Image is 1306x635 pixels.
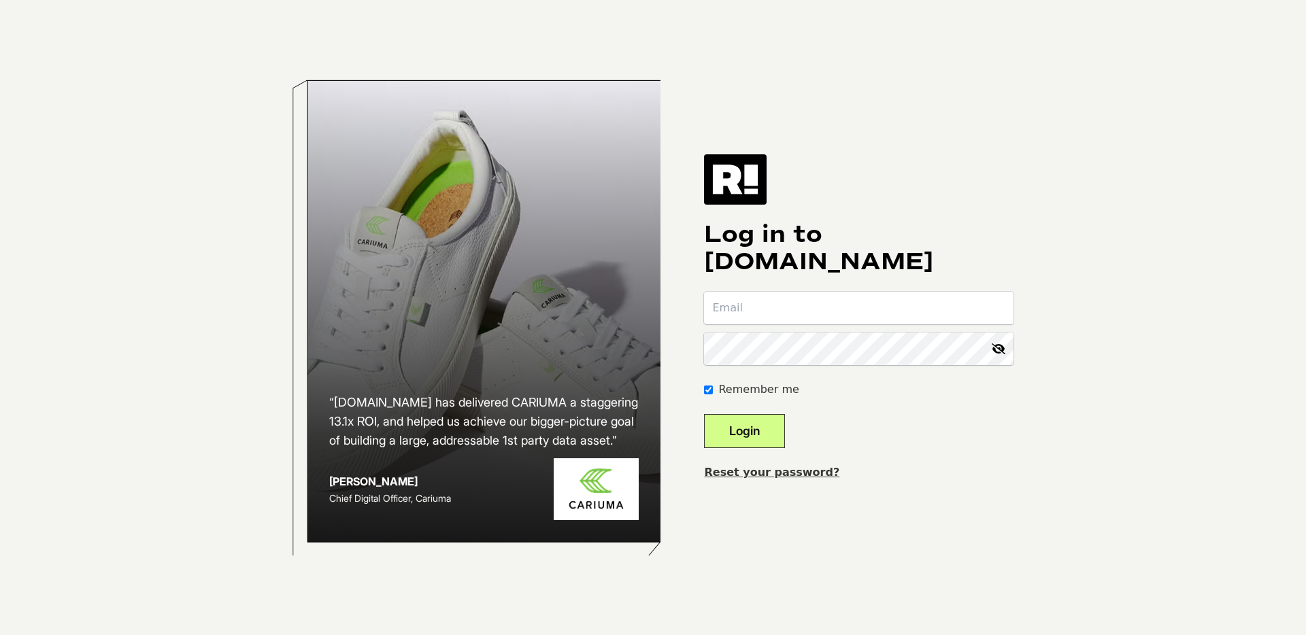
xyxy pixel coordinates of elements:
[704,154,767,205] img: Retention.com
[718,381,799,398] label: Remember me
[704,221,1014,275] h1: Log in to [DOMAIN_NAME]
[329,475,418,488] strong: [PERSON_NAME]
[329,393,639,450] h2: “[DOMAIN_NAME] has delivered CARIUMA a staggering 13.1x ROI, and helped us achieve our bigger-pic...
[329,492,451,504] span: Chief Digital Officer, Cariuma
[704,292,1014,324] input: Email
[704,414,785,448] button: Login
[554,458,639,520] img: Cariuma
[704,466,839,479] a: Reset your password?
